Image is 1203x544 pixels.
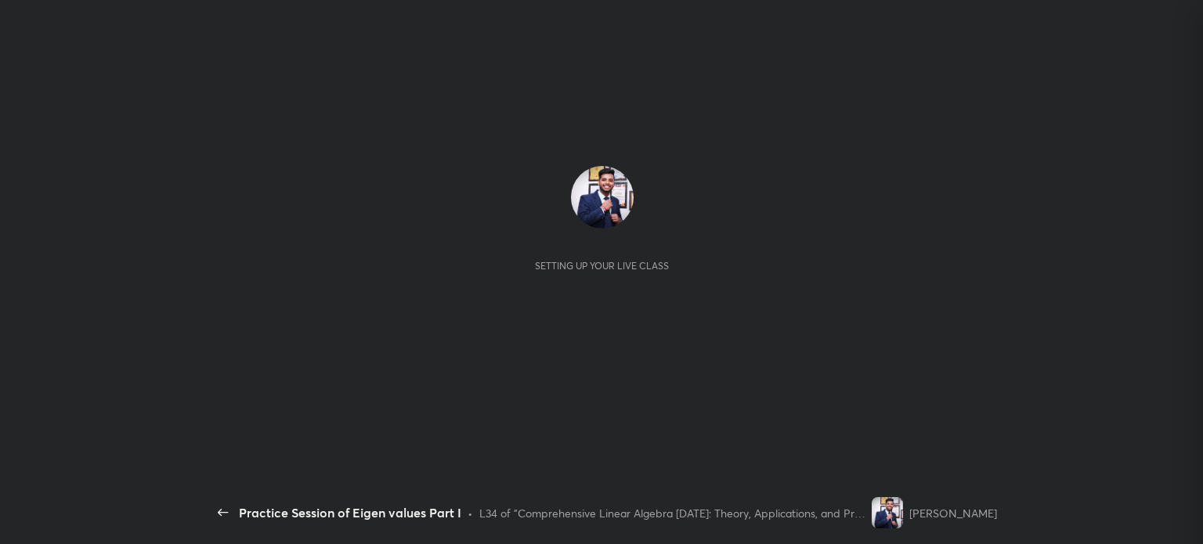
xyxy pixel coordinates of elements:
[571,166,634,229] img: 3665861c91af40c7882c0fc6b89fae5c.jpg
[535,260,669,272] div: Setting up your live class
[909,505,997,521] div: [PERSON_NAME]
[872,497,903,528] img: 3665861c91af40c7882c0fc6b89fae5c.jpg
[468,505,473,521] div: •
[479,505,865,521] div: L34 of "Comprehensive Linear Algebra [DATE]: Theory, Applications, and Problem-solving"
[239,503,461,522] div: Practice Session of Eigen values Part I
